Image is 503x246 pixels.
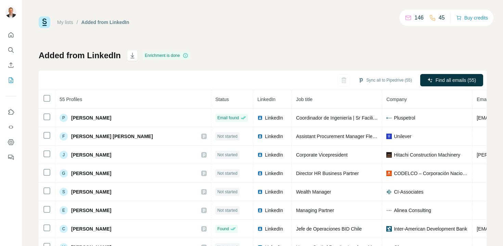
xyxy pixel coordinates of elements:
button: Search [5,44,16,56]
img: LinkedIn logo [257,226,263,232]
img: LinkedIn logo [257,171,263,176]
span: Wealth Manager [296,189,331,195]
button: Sync all to Pipedrive (55) [353,75,417,85]
div: C [60,225,68,233]
span: Unilever [394,133,411,140]
img: company-logo [386,171,392,176]
span: Jefe de Operaciones BID Chile [296,226,362,232]
span: Company [386,97,407,102]
button: My lists [5,74,16,86]
button: Dashboard [5,136,16,148]
span: [PERSON_NAME] [71,151,111,158]
img: LinkedIn logo [257,208,263,213]
span: [PERSON_NAME] [71,225,111,232]
button: Find all emails (55) [420,74,483,86]
img: Avatar [5,7,16,18]
img: Surfe Logo [39,16,50,28]
span: Not started [217,207,237,213]
span: Coordinador de Ingeniería | Sr Facilities Engineer [296,115,401,121]
span: Not started [217,133,237,139]
img: LinkedIn logo [257,134,263,139]
span: LinkedIn [257,97,275,102]
span: LinkedIn [265,188,283,195]
img: company-logo [386,208,392,213]
span: Hitachi Construction Machinery [394,151,460,158]
span: Alinea Consulting [394,207,431,214]
span: Not started [217,170,237,176]
span: Email found [217,115,239,121]
img: company-logo [386,152,392,158]
span: Not started [217,189,237,195]
button: Buy credits [456,13,488,23]
span: [PERSON_NAME] [71,170,111,177]
span: Inter-American Development Bank [394,225,467,232]
span: Job title [296,97,312,102]
img: LinkedIn logo [257,189,263,195]
span: LinkedIn [265,114,283,121]
div: Added from LinkedIn [81,19,129,26]
span: [PERSON_NAME] [71,207,111,214]
div: P [60,114,68,122]
img: LinkedIn logo [257,115,263,121]
span: LinkedIn [265,207,283,214]
h1: Added from LinkedIn [39,50,121,61]
img: company-logo [386,134,392,139]
span: LinkedIn [265,133,283,140]
img: company-logo [386,115,392,121]
button: Enrich CSV [5,59,16,71]
span: Not started [217,152,237,158]
span: [PERSON_NAME] [71,114,111,121]
a: My lists [57,20,73,25]
p: 45 [439,14,445,22]
span: Assistant Procurement Manager Flexible Packaging SoLa [296,134,418,139]
li: / [77,19,78,26]
span: Director HR Business Partner [296,171,359,176]
div: F [60,132,68,140]
span: [PERSON_NAME] [71,188,111,195]
div: J [60,151,68,159]
button: Quick start [5,29,16,41]
span: [PERSON_NAME] [PERSON_NAME] [71,133,153,140]
div: S [60,188,68,196]
p: 146 [414,14,424,22]
span: Corporate Vicepresident [296,152,348,158]
span: Find all emails (55) [436,77,476,84]
span: LinkedIn [265,170,283,177]
span: Status [215,97,229,102]
div: E [60,206,68,214]
button: Use Surfe on LinkedIn [5,106,16,118]
span: 55 Profiles [60,97,82,102]
span: Found [217,226,229,232]
span: Managing Partner [296,208,334,213]
span: LinkedIn [265,225,283,232]
span: LinkedIn [265,151,283,158]
div: Enrichment is done [143,51,190,60]
button: Feedback [5,151,16,163]
span: Email [477,97,489,102]
span: CODELCO – Corporación Nacional del Cobre de Chile [394,170,468,177]
img: company-logo [386,189,392,195]
img: LinkedIn logo [257,152,263,158]
div: G [60,169,68,177]
button: Use Surfe API [5,121,16,133]
span: CI-Associates [394,188,423,195]
img: company-logo [386,226,392,232]
span: Pluspetrol [394,114,415,121]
